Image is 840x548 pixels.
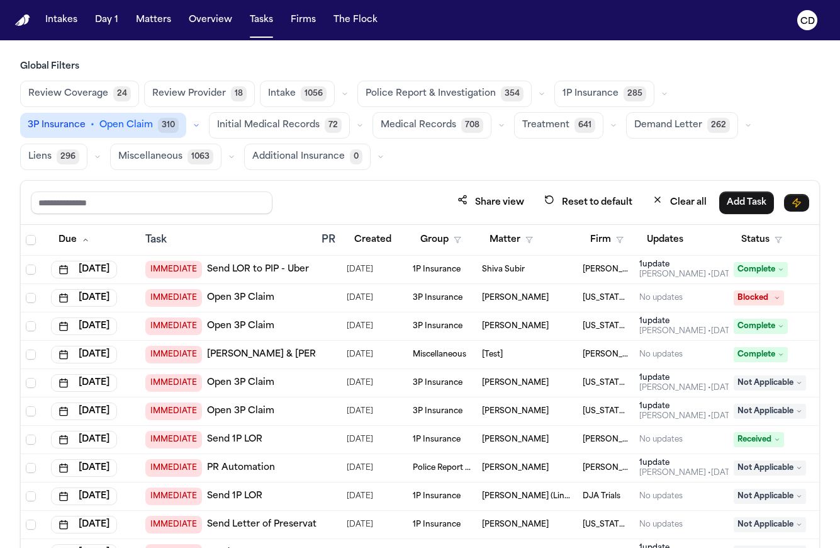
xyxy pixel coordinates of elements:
[245,9,278,31] button: Tasks
[252,151,345,163] span: Additional Insurance
[707,118,730,133] span: 262
[118,151,182,163] span: Miscellaneous
[501,86,524,101] span: 354
[372,112,491,139] button: Medical Records708
[15,14,30,26] img: Finch Logo
[645,191,714,214] button: Clear all
[28,88,108,100] span: Review Coverage
[554,81,654,107] button: 1P Insurance285
[28,151,52,163] span: Liens
[20,60,820,73] h3: Global Filters
[91,119,94,132] span: •
[110,144,221,170] button: Miscellaneous1063
[15,14,30,26] a: Home
[626,112,738,139] button: Demand Letter262
[574,118,595,133] span: 641
[537,191,640,214] button: Reset to default
[268,88,296,100] span: Intake
[450,191,532,214] button: Share view
[113,86,131,101] span: 24
[20,81,139,107] button: Review Coverage24
[158,118,179,133] span: 310
[514,112,603,139] button: Treatment641
[624,86,646,101] span: 285
[188,149,213,164] span: 1063
[90,9,123,31] button: Day 1
[286,9,321,31] button: Firms
[260,81,335,107] button: Intake1056
[217,119,320,132] span: Initial Medical Records
[301,86,327,101] span: 1056
[719,191,774,214] button: Add Task
[461,118,483,133] span: 708
[244,144,371,170] button: Additional Insurance0
[144,81,255,107] button: Review Provider18
[209,112,350,139] button: Initial Medical Records72
[381,119,456,132] span: Medical Records
[20,113,186,138] button: 3P Insurance•Open Claim310
[522,119,569,132] span: Treatment
[784,194,809,212] button: Immediate Task
[231,86,247,101] span: 18
[131,9,176,31] button: Matters
[152,88,226,100] span: Review Provider
[357,81,532,107] button: Police Report & Investigation354
[40,9,82,31] button: Intakes
[328,9,383,31] button: The Flock
[99,119,153,132] span: Open Claim
[350,149,362,164] span: 0
[325,118,342,133] span: 72
[634,119,702,132] span: Demand Letter
[20,144,87,170] button: Liens296
[28,119,86,132] span: 3P Insurance
[366,88,496,100] span: Police Report & Investigation
[57,149,79,164] span: 296
[563,88,619,100] span: 1P Insurance
[184,9,237,31] button: Overview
